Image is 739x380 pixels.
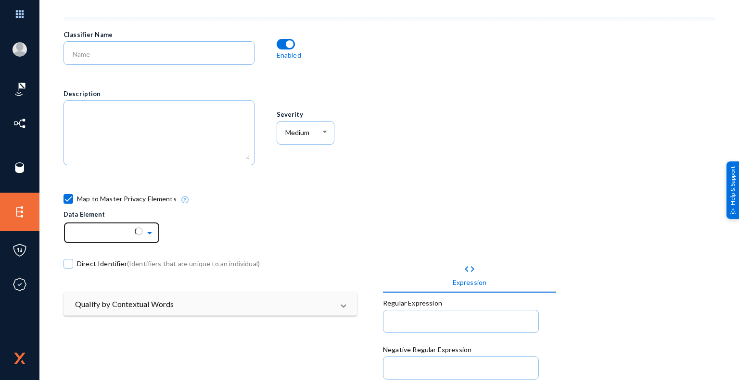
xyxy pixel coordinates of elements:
[64,210,105,218] span: Data Element
[285,128,309,136] span: Medium
[64,293,357,316] mat-expansion-panel-header: Qualify by Contextual Words
[277,110,372,120] div: Severity
[5,4,34,25] img: app launcher
[383,299,442,307] mat-label: Regular Expression
[464,263,475,275] mat-icon: code
[277,50,301,60] p: Enabled
[77,192,177,206] span: Map to Master Privacy Elements
[13,42,27,57] img: blank-profile-picture.png
[13,160,27,175] img: icon-sources.svg
[13,116,27,131] img: icon-inventory.svg
[73,50,250,59] input: Name
[127,259,260,268] span: (Identifiers that are unique to an individual)
[726,161,739,219] div: Help & Support
[64,30,276,40] div: Classifier Name
[13,277,27,292] img: icon-compliance.svg
[730,208,736,214] img: help_support.svg
[75,298,334,310] mat-panel-title: Qualify by Contextual Words
[13,243,27,257] img: icon-policies.svg
[13,82,27,97] img: icon-risk-sonar.svg
[453,277,487,287] div: Expression
[77,257,260,271] span: Direct Identifier
[64,89,276,99] div: Description
[13,205,27,219] img: icon-elements.svg
[383,345,471,354] mat-label: Negative Regular Expression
